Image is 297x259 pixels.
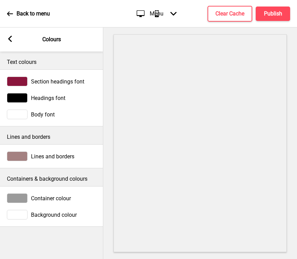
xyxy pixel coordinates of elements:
span: Container colour [31,195,71,202]
div: Container colour [7,193,96,203]
div: Menu [143,3,183,24]
button: Publish [256,7,290,21]
a: Back to menu [7,4,50,23]
p: Back to menu [17,10,50,18]
button: Clear Cache [208,6,252,22]
span: Body font [31,111,55,118]
div: Background colour [7,210,96,219]
h4: Clear Cache [215,10,244,18]
div: Headings font [7,93,96,103]
div: Lines and borders [7,151,96,161]
span: Lines and borders [31,153,74,160]
div: Section headings font [7,77,96,86]
span: Background colour [31,212,77,218]
p: Containers & background colours [7,175,96,183]
h4: Publish [264,10,282,18]
p: Text colours [7,58,96,66]
p: Colours [42,36,61,43]
p: Lines and borders [7,133,96,141]
div: Body font [7,110,96,119]
span: Headings font [31,95,65,101]
span: Section headings font [31,78,84,85]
